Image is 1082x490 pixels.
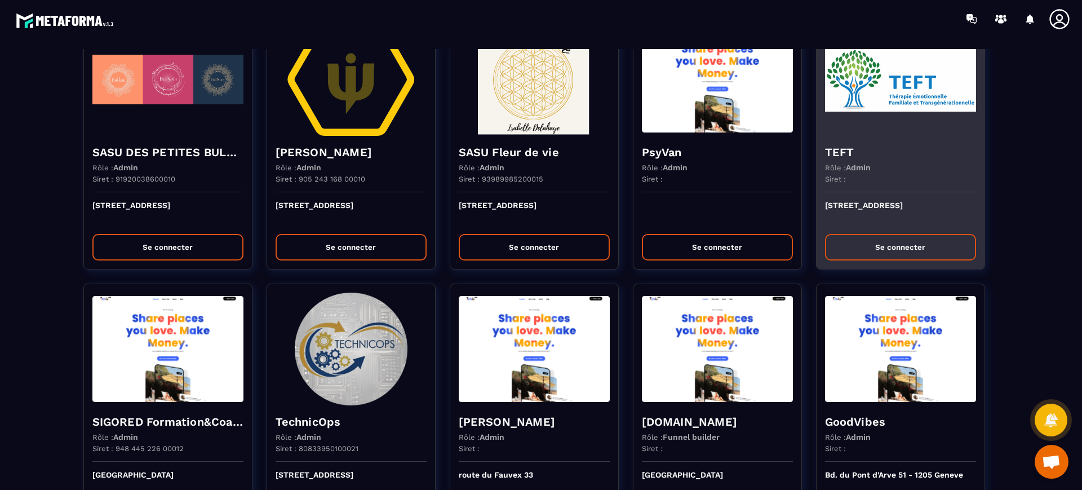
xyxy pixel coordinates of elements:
img: logo [16,10,117,31]
img: funnel-background [825,293,976,405]
p: Rôle : [642,432,720,442]
img: funnel-background [825,23,976,136]
img: funnel-background [459,293,610,405]
button: Se connecter [459,234,610,261]
p: Siret : 93989985200015 [459,175,543,183]
h4: TEFT [825,144,976,160]
p: Rôle : [459,163,504,172]
img: funnel-background [276,23,427,136]
p: Siret : 948 445 226 00012 [92,444,184,453]
p: Rôle : [92,432,138,442]
p: Siret : [642,175,663,183]
span: Funnel builder [663,432,720,442]
button: Se connecter [825,234,976,261]
span: Admin [480,432,504,442]
img: funnel-background [642,293,793,405]
span: Admin [113,163,138,172]
h4: SASU DES PETITES BULLES [92,144,243,160]
span: Admin [846,163,871,172]
p: Rôle : [276,163,321,172]
p: [STREET_ADDRESS] [92,201,243,226]
h4: [PERSON_NAME] [276,144,427,160]
p: Rôle : [459,432,504,442]
h4: PsyVan [642,144,793,160]
span: Admin [663,163,688,172]
p: Siret : [825,175,846,183]
span: Admin [113,432,138,442]
p: Rôle : [825,163,871,172]
p: Rôle : [642,163,688,172]
p: Siret : 905 243 168 00010 [276,175,365,183]
img: funnel-background [276,293,427,405]
p: Siret : [459,444,480,453]
button: Se connecter [92,234,243,261]
h4: SASU Fleur de vie [459,144,610,160]
span: Admin [846,432,871,442]
p: [STREET_ADDRESS] [459,201,610,226]
img: funnel-background [459,23,610,136]
h4: SIGORED Formation&Coaching [92,414,243,430]
img: funnel-background [92,293,243,405]
p: Siret : 91920038600010 [92,175,175,183]
p: [STREET_ADDRESS] [276,201,427,226]
p: Siret : [642,444,663,453]
h4: TechnicOps [276,414,427,430]
span: Admin [480,163,504,172]
p: [STREET_ADDRESS] [825,201,976,226]
p: Rôle : [92,163,138,172]
h4: [PERSON_NAME] [459,414,610,430]
div: Ouvrir le chat [1035,445,1068,479]
p: Siret : [825,444,846,453]
p: Rôle : [276,432,321,442]
button: Se connecter [276,234,427,261]
h4: GoodVibes [825,414,976,430]
h4: [DOMAIN_NAME] [642,414,793,430]
button: Se connecter [642,234,793,261]
span: Admin [296,432,321,442]
p: Siret : 80833950100021 [276,444,358,453]
img: funnel-background [92,23,243,136]
span: Admin [296,163,321,172]
p: Rôle : [825,432,871,442]
img: funnel-background [642,23,793,136]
